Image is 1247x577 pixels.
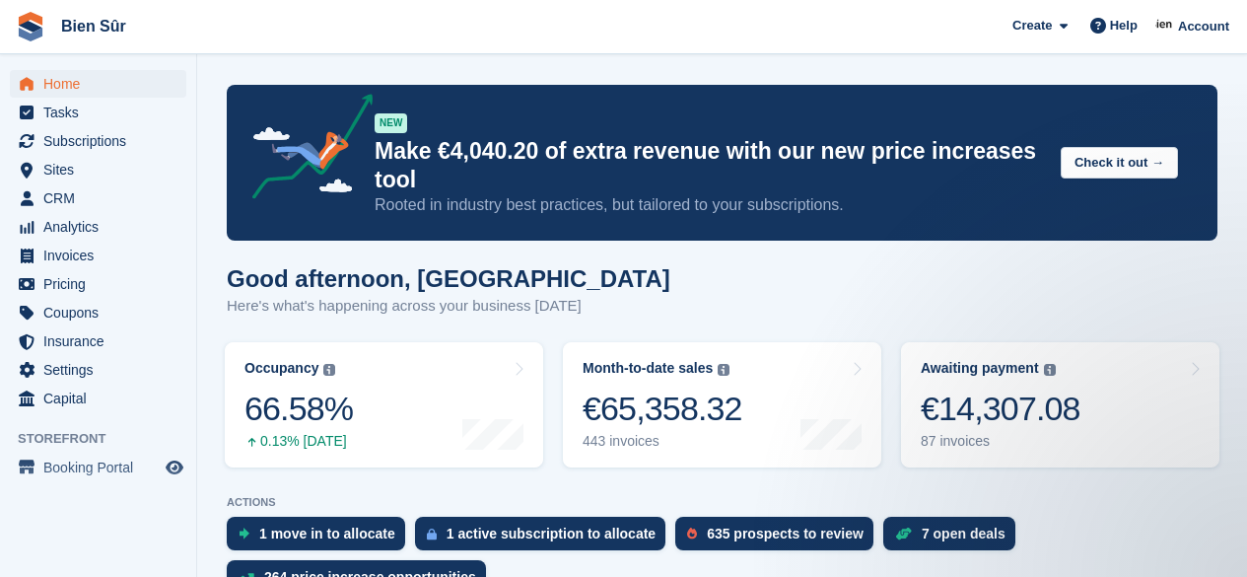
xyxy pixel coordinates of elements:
[236,94,374,206] img: price-adjustments-announcement-icon-8257ccfd72463d97f412b2fc003d46551f7dbcb40ab6d574587a9cd5c0d94...
[447,526,656,541] div: 1 active subscription to allocate
[10,184,186,212] a: menu
[10,327,186,355] a: menu
[239,528,249,540] img: move_ins_to_allocate_icon-fdf77a2bb77ea45bf5b3d319d69a93e2d87916cf1d5bf7949dd705db3b84f3ca.svg
[43,184,162,212] span: CRM
[883,517,1025,560] a: 7 open deals
[227,295,670,318] p: Here's what's happening across your business [DATE]
[583,433,742,450] div: 443 invoices
[43,270,162,298] span: Pricing
[43,242,162,269] span: Invoices
[375,137,1045,194] p: Make €4,040.20 of extra revenue with our new price increases tool
[10,356,186,384] a: menu
[10,299,186,326] a: menu
[415,517,675,560] a: 1 active subscription to allocate
[1110,16,1138,36] span: Help
[43,327,162,355] span: Insurance
[922,526,1005,541] div: 7 open deals
[244,360,318,377] div: Occupancy
[10,454,186,481] a: menu
[43,356,162,384] span: Settings
[10,270,186,298] a: menu
[244,389,353,429] div: 66.58%
[227,265,670,292] h1: Good afternoon, [GEOGRAPHIC_DATA]
[10,242,186,269] a: menu
[259,526,395,541] div: 1 move in to allocate
[1155,16,1175,36] img: Asmaa Habri
[1061,147,1178,180] button: Check it out →
[323,364,335,376] img: icon-info-grey-7440780725fd019a000dd9b08b2336e03edf1995a4989e88bcd33f0948082b44.svg
[227,517,415,560] a: 1 move in to allocate
[427,528,437,541] img: active_subscription_to_allocate_icon-d502201f5373d7db506a760aba3b589e785aa758c864c3986d89f69b8ff3...
[1044,364,1056,376] img: icon-info-grey-7440780725fd019a000dd9b08b2336e03edf1995a4989e88bcd33f0948082b44.svg
[43,127,162,155] span: Subscriptions
[687,528,697,540] img: prospect-51fa495bee0391a8d652442698ab0144808aea92771e9ea1ae160a38d050c398.svg
[1178,17,1229,36] span: Account
[53,10,134,42] a: Bien Sûr
[921,389,1080,429] div: €14,307.08
[43,156,162,183] span: Sites
[583,360,713,377] div: Month-to-date sales
[375,194,1045,216] p: Rooted in industry best practices, but tailored to your subscriptions.
[43,213,162,241] span: Analytics
[10,70,186,98] a: menu
[10,385,186,412] a: menu
[707,526,864,541] div: 635 prospects to review
[43,385,162,412] span: Capital
[43,299,162,326] span: Coupons
[225,342,543,468] a: Occupancy 66.58% 0.13% [DATE]
[901,342,1219,468] a: Awaiting payment €14,307.08 87 invoices
[10,156,186,183] a: menu
[895,527,912,541] img: deal-1b604bf984904fb50ccaf53a9ad4b4a5d6e5aea283cecdc64d6e3604feb123c2.svg
[227,496,1217,509] p: ACTIONS
[675,517,883,560] a: 635 prospects to review
[563,342,881,468] a: Month-to-date sales €65,358.32 443 invoices
[43,70,162,98] span: Home
[921,433,1080,450] div: 87 invoices
[1012,16,1052,36] span: Create
[43,454,162,481] span: Booking Portal
[10,213,186,241] a: menu
[43,99,162,126] span: Tasks
[16,12,45,41] img: stora-icon-8386f47178a22dfd0bd8f6a31ec36ba5ce8667c1dd55bd0f319d3a0aa187defe.svg
[10,127,186,155] a: menu
[18,429,196,449] span: Storefront
[921,360,1039,377] div: Awaiting payment
[163,456,186,479] a: Preview store
[244,433,353,450] div: 0.13% [DATE]
[10,99,186,126] a: menu
[718,364,729,376] img: icon-info-grey-7440780725fd019a000dd9b08b2336e03edf1995a4989e88bcd33f0948082b44.svg
[583,389,742,429] div: €65,358.32
[375,113,407,133] div: NEW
